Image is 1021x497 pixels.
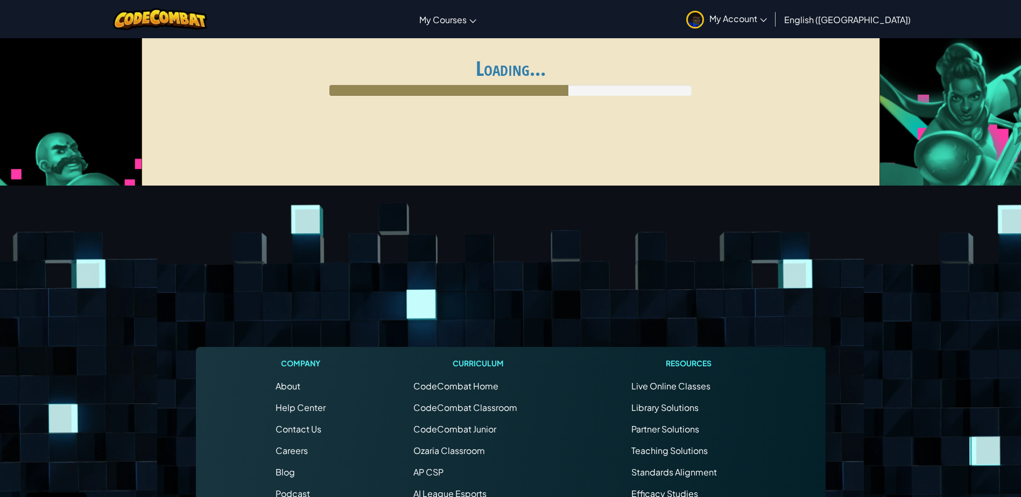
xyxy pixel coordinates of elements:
[631,380,710,392] a: Live Online Classes
[276,358,326,369] h1: Company
[276,402,326,413] a: Help Center
[631,358,746,369] h1: Resources
[631,445,708,456] a: Teaching Solutions
[276,423,321,435] span: Contact Us
[276,445,308,456] a: Careers
[681,2,772,36] a: My Account
[419,14,467,25] span: My Courses
[413,358,544,369] h1: Curriculum
[784,14,911,25] span: English ([GEOGRAPHIC_DATA])
[149,57,873,80] h1: Loading...
[709,13,767,24] span: My Account
[414,5,482,34] a: My Courses
[413,402,517,413] a: CodeCombat Classroom
[413,423,496,435] a: CodeCombat Junior
[686,11,704,29] img: avatar
[113,8,207,30] img: CodeCombat logo
[413,466,443,478] a: AP CSP
[276,466,295,478] a: Blog
[631,466,717,478] a: Standards Alignment
[779,5,916,34] a: English ([GEOGRAPHIC_DATA])
[631,423,699,435] a: Partner Solutions
[413,380,498,392] span: CodeCombat Home
[276,380,300,392] a: About
[631,402,699,413] a: Library Solutions
[413,445,485,456] a: Ozaria Classroom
